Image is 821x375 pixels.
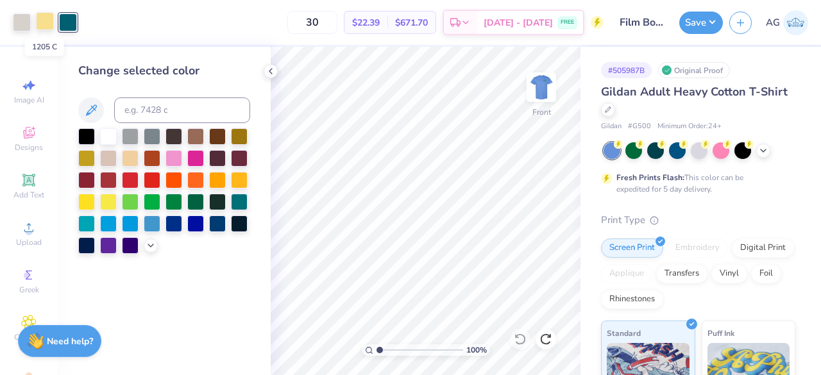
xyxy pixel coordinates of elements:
input: – – [287,11,337,34]
input: Untitled Design [610,10,673,35]
div: Vinyl [711,264,747,283]
a: AG [766,10,808,35]
span: Upload [16,237,42,247]
div: Original Proof [658,62,730,78]
div: Screen Print [601,238,663,258]
div: Embroidery [667,238,728,258]
span: Greek [19,285,39,295]
span: 100 % [466,344,487,356]
span: Gildan [601,121,622,132]
img: Akshika Gurao [783,10,808,35]
strong: Need help? [47,335,93,347]
span: Designs [15,142,43,153]
div: Applique [601,264,652,283]
div: Print Type [601,213,795,228]
span: $671.70 [395,16,428,29]
span: $22.39 [352,16,380,29]
div: Foil [751,264,781,283]
div: 1205 C [25,38,64,56]
span: Minimum Order: 24 + [657,121,722,132]
input: e.g. 7428 c [114,97,250,123]
span: FREE [561,18,574,27]
span: Clipart & logos [6,332,51,353]
span: # G500 [628,121,651,132]
div: Front [532,106,551,118]
strong: Fresh Prints Flash: [616,172,684,183]
span: Standard [607,326,641,340]
span: Add Text [13,190,44,200]
div: Transfers [656,264,707,283]
div: This color can be expedited for 5 day delivery. [616,172,774,195]
div: Change selected color [78,62,250,79]
div: # 505987B [601,62,652,78]
span: Gildan Adult Heavy Cotton T-Shirt [601,84,788,99]
button: Save [679,12,723,34]
div: Digital Print [732,238,794,258]
span: [DATE] - [DATE] [484,16,553,29]
span: AG [766,15,780,30]
span: Puff Ink [707,326,734,340]
span: Image AI [14,95,44,105]
div: Rhinestones [601,290,663,309]
img: Front [529,74,554,100]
